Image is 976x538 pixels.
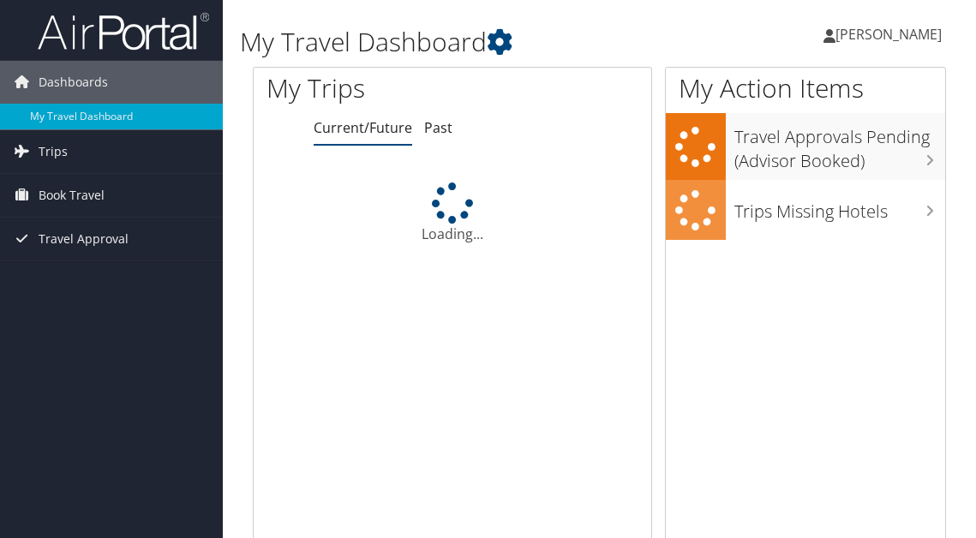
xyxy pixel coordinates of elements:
a: Trips Missing Hotels [666,180,945,241]
img: airportal-logo.png [38,11,209,51]
a: Travel Approvals Pending (Advisor Booked) [666,113,945,179]
span: Trips [39,130,68,173]
a: Current/Future [314,118,412,137]
span: Travel Approval [39,218,129,260]
span: [PERSON_NAME] [835,25,942,44]
h1: My Travel Dashboard [240,24,719,60]
a: [PERSON_NAME] [823,9,959,60]
div: Loading... [254,182,651,244]
h1: My Action Items [666,70,945,106]
h3: Trips Missing Hotels [734,191,945,224]
a: Past [424,118,452,137]
span: Dashboards [39,61,108,104]
h1: My Trips [266,70,472,106]
h3: Travel Approvals Pending (Advisor Booked) [734,117,945,173]
span: Book Travel [39,174,105,217]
